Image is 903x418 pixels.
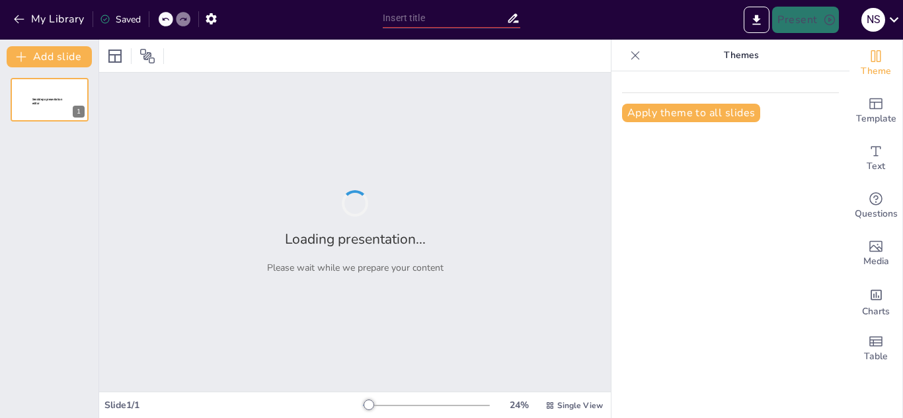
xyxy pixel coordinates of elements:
span: Charts [862,304,890,319]
div: Add images, graphics, shapes or video [849,230,902,277]
span: Position [139,48,155,64]
div: N S [861,8,885,32]
input: Insert title [383,9,506,28]
div: Change the overall theme [849,40,902,87]
span: Sendsteps presentation editor [32,98,62,105]
button: Apply theme to all slides [622,104,760,122]
p: Themes [646,40,836,71]
span: Theme [861,64,891,79]
div: Get real-time input from your audience [849,182,902,230]
div: Add charts and graphs [849,277,902,325]
span: Text [867,159,885,174]
span: Questions [855,207,898,221]
span: Table [864,349,888,364]
div: 1 [11,78,89,122]
div: 1 [73,106,85,118]
h2: Loading presentation... [285,230,426,248]
p: Please wait while we prepare your content [267,261,444,274]
button: Add slide [7,46,92,67]
span: Template [856,112,896,126]
span: Media [863,254,889,269]
div: Add ready made slides [849,87,902,135]
div: 24 % [503,399,535,411]
button: My Library [10,9,90,30]
button: Export to PowerPoint [744,7,769,33]
button: Present [772,7,838,33]
div: Slide 1 / 1 [104,399,363,411]
div: Layout [104,46,126,67]
div: Add text boxes [849,135,902,182]
div: Add a table [849,325,902,372]
span: Single View [557,400,603,411]
div: Saved [100,13,141,26]
button: N S [861,7,885,33]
